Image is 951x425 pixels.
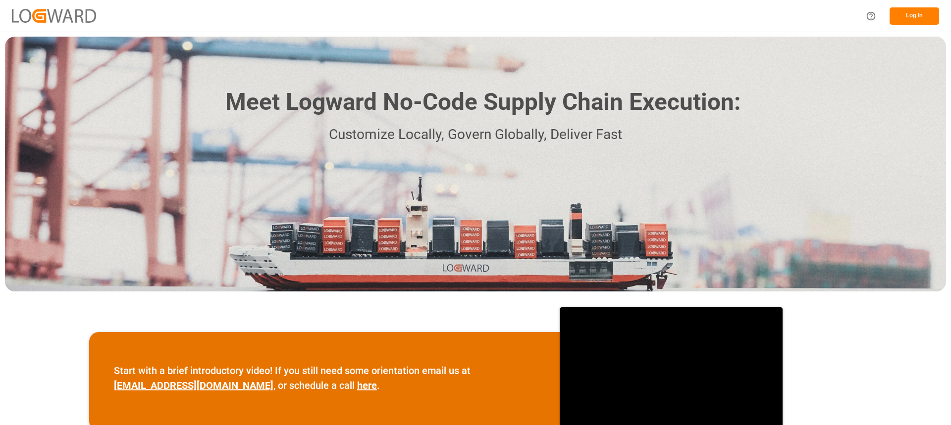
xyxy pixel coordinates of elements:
button: Help Center [860,5,882,27]
a: here [357,379,377,391]
a: [EMAIL_ADDRESS][DOMAIN_NAME] [114,379,273,391]
button: Log In [890,7,939,25]
p: Customize Locally, Govern Globally, Deliver Fast [211,124,740,146]
img: Logward_new_orange.png [12,9,96,22]
p: Start with a brief introductory video! If you still need some orientation email us at , or schedu... [114,363,535,393]
h1: Meet Logward No-Code Supply Chain Execution: [225,85,740,120]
